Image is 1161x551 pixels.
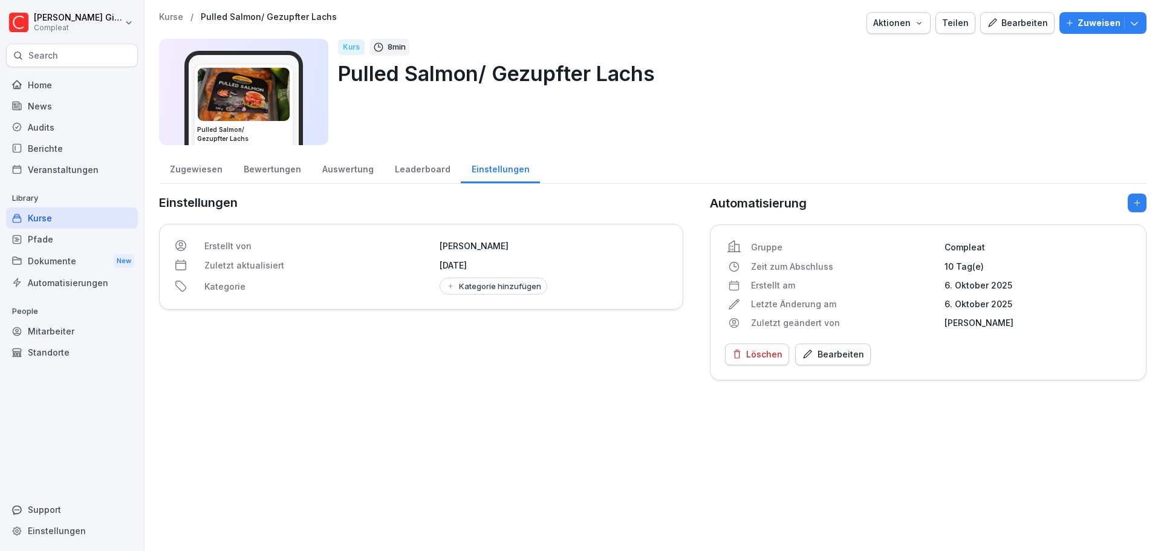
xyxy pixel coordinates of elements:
[6,250,138,272] a: DokumenteNew
[190,12,193,22] p: /
[446,281,541,291] div: Kategorie hinzufügen
[945,260,1131,273] p: 10 Tag(e)
[34,24,122,32] p: Compleat
[114,254,134,268] div: New
[942,16,969,30] div: Teilen
[6,272,138,293] a: Automatisierungen
[28,50,58,62] p: Search
[751,241,938,253] p: Gruppe
[440,240,668,252] p: [PERSON_NAME]
[945,298,1131,310] p: 6. Oktober 2025
[802,348,864,361] div: Bearbeiten
[725,344,789,365] button: Löschen
[6,117,138,138] a: Audits
[6,342,138,363] a: Standorte
[159,152,233,183] a: Zugewiesen
[338,58,1137,89] p: Pulled Salmon/ Gezupfter Lachs
[751,279,938,292] p: Erstellt am
[795,344,871,365] button: Bearbeiten
[159,194,683,212] p: Einstellungen
[751,316,938,329] p: Zuletzt geändert von
[461,152,540,183] a: Einstellungen
[732,348,782,361] div: Löschen
[6,189,138,208] p: Library
[1059,12,1146,34] button: Zuweisen
[751,298,938,310] p: Letzte Änderung am
[338,39,365,55] div: Kurs
[945,279,1131,292] p: 6. Oktober 2025
[204,259,432,272] p: Zuletzt aktualisiert
[440,259,668,272] p: [DATE]
[6,159,138,180] a: Veranstaltungen
[945,316,1131,329] p: [PERSON_NAME]
[198,68,290,121] img: u9aru6m2fo15j3kolrzikttx.png
[6,321,138,342] a: Mitarbeiter
[6,499,138,520] div: Support
[945,241,1131,253] p: Compleat
[6,250,138,272] div: Dokumente
[935,12,975,34] button: Teilen
[440,278,547,295] button: Kategorie hinzufügen
[980,12,1055,34] button: Bearbeiten
[311,152,384,183] a: Auswertung
[710,194,807,212] p: Automatisierung
[197,125,290,143] h3: Pulled Salmon/ Gezupfter Lachs
[388,41,406,53] p: 8 min
[6,96,138,117] a: News
[6,520,138,541] a: Einstellungen
[6,229,138,250] a: Pfade
[6,138,138,159] a: Berichte
[873,16,924,30] div: Aktionen
[204,240,432,252] p: Erstellt von
[987,16,1048,30] div: Bearbeiten
[751,260,938,273] p: Zeit zum Abschluss
[204,280,432,293] p: Kategorie
[34,13,122,23] p: [PERSON_NAME] Gimpel
[384,152,461,183] a: Leaderboard
[159,12,183,22] a: Kurse
[6,207,138,229] a: Kurse
[6,302,138,321] p: People
[1078,16,1120,30] p: Zuweisen
[6,74,138,96] a: Home
[867,12,931,34] button: Aktionen
[233,152,311,183] a: Bewertungen
[201,12,337,22] a: Pulled Salmon/ Gezupfter Lachs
